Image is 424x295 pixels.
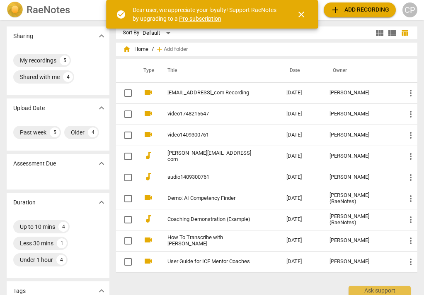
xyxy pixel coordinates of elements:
[133,6,282,23] div: Dear user, we appreciate your loyalty! Support RaeNotes by upgrading to a
[406,88,416,98] span: more_vert
[123,45,148,53] span: Home
[143,172,153,182] span: audiotrack
[406,215,416,225] span: more_vert
[58,222,68,232] div: 4
[20,128,46,137] div: Past week
[330,111,393,117] div: [PERSON_NAME]
[406,194,416,204] span: more_vert
[95,102,108,114] button: Show more
[63,72,73,82] div: 4
[280,167,323,188] td: [DATE]
[280,82,323,103] td: [DATE]
[20,223,55,231] div: Up to 10 mins
[13,159,56,168] p: Assessment Due
[387,28,397,38] span: view_list
[143,26,173,40] div: Default
[167,259,257,265] a: User Guide for ICF Mentor Coaches
[280,125,323,146] td: [DATE]
[280,251,323,272] td: [DATE]
[143,214,153,224] span: audiotrack
[296,10,306,19] span: close
[143,151,153,161] span: audiotrack
[280,146,323,167] td: [DATE]
[330,153,393,159] div: [PERSON_NAME]
[27,4,70,16] h2: RaeNotes
[386,27,398,39] button: List view
[143,193,153,203] span: videocam
[167,174,257,180] a: audio1409300761
[143,108,153,118] span: videocam
[167,132,257,138] a: video1409300761
[97,103,107,113] span: expand_more
[406,130,416,140] span: more_vert
[167,111,257,117] a: video1748215647
[280,103,323,125] td: [DATE]
[167,216,257,223] a: Coaching Demonstration (Example)
[116,10,126,19] span: check_circle
[95,30,108,42] button: Show more
[20,256,53,264] div: Under 1 hour
[7,2,23,18] img: Logo
[143,235,153,245] span: videocam
[57,238,67,248] div: 1
[280,59,323,82] th: Date
[71,128,85,137] div: Older
[398,27,411,39] button: Table view
[95,196,108,209] button: Show more
[88,127,98,137] div: 4
[97,158,107,168] span: expand_more
[406,151,416,161] span: more_vert
[330,259,393,265] div: [PERSON_NAME]
[20,56,56,65] div: My recordings
[330,237,393,244] div: [PERSON_NAME]
[401,29,409,37] span: table_chart
[330,192,393,205] div: [PERSON_NAME] (RaeNotes)
[280,230,323,251] td: [DATE]
[406,109,416,119] span: more_vert
[20,239,53,247] div: Less 30 mins
[406,173,416,182] span: more_vert
[167,150,257,163] a: [PERSON_NAME][EMAIL_ADDRESS] com
[179,15,221,22] a: Pro subscription
[402,2,417,17] button: CP
[95,157,108,170] button: Show more
[97,197,107,207] span: expand_more
[330,90,393,96] div: [PERSON_NAME]
[56,255,66,265] div: 4
[375,28,385,38] span: view_module
[123,45,131,53] span: home
[143,256,153,266] span: videocam
[167,195,257,201] a: Demo: AI Competency Finder
[143,87,153,97] span: videocam
[349,286,411,295] div: Ask support
[137,59,157,82] th: Type
[50,127,60,137] div: 5
[280,188,323,209] td: [DATE]
[157,59,280,82] th: Title
[323,59,399,82] th: Owner
[13,198,36,207] p: Duration
[330,174,393,180] div: [PERSON_NAME]
[155,45,164,53] span: add
[20,73,60,81] div: Shared with me
[406,236,416,246] span: more_vert
[406,257,416,267] span: more_vert
[97,31,107,41] span: expand_more
[330,132,393,138] div: [PERSON_NAME]
[324,2,396,17] button: Upload
[280,209,323,230] td: [DATE]
[291,5,311,24] button: Close
[123,30,139,36] div: Sort By
[143,130,153,139] span: videocam
[164,46,188,53] span: Add folder
[152,46,154,53] span: /
[167,235,257,247] a: How To Transcribe with [PERSON_NAME]
[330,5,340,15] span: add
[7,2,108,18] a: LogoRaeNotes
[60,55,70,65] div: 5
[373,27,386,39] button: Tile view
[167,90,257,96] a: [EMAIL_ADDRESS]_com Recording
[13,104,45,113] p: Upload Date
[330,5,389,15] span: Add recording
